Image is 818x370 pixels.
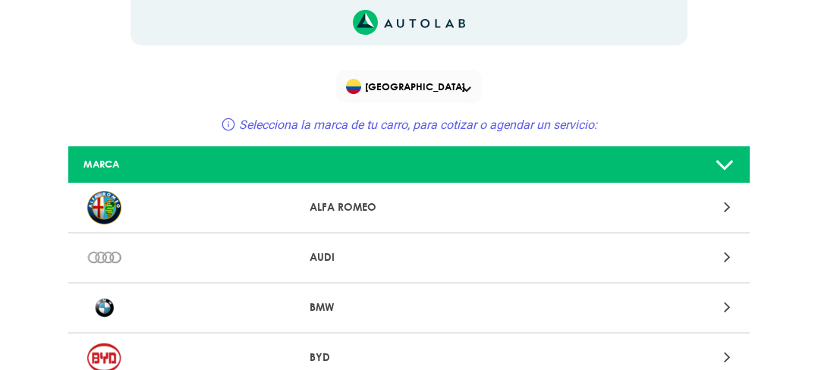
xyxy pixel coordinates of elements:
div: MARCA [72,157,297,171]
span: [GEOGRAPHIC_DATA] [346,76,476,97]
p: BMW [310,299,509,315]
p: BYD [310,350,509,365]
img: BMW [87,291,121,325]
img: Flag of COLOMBIA [346,79,361,94]
p: ALFA ROMEO [310,199,509,215]
a: Link al sitio de autolab [353,14,466,29]
img: ALFA ROMEO [87,191,121,224]
span: Selecciona la marca de tu carro, para cotizar o agendar un servicio: [239,118,597,132]
p: AUDI [310,249,509,265]
div: Flag of COLOMBIA[GEOGRAPHIC_DATA] [336,70,482,103]
img: AUDI [87,241,121,274]
a: MARCA [68,146,750,183]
